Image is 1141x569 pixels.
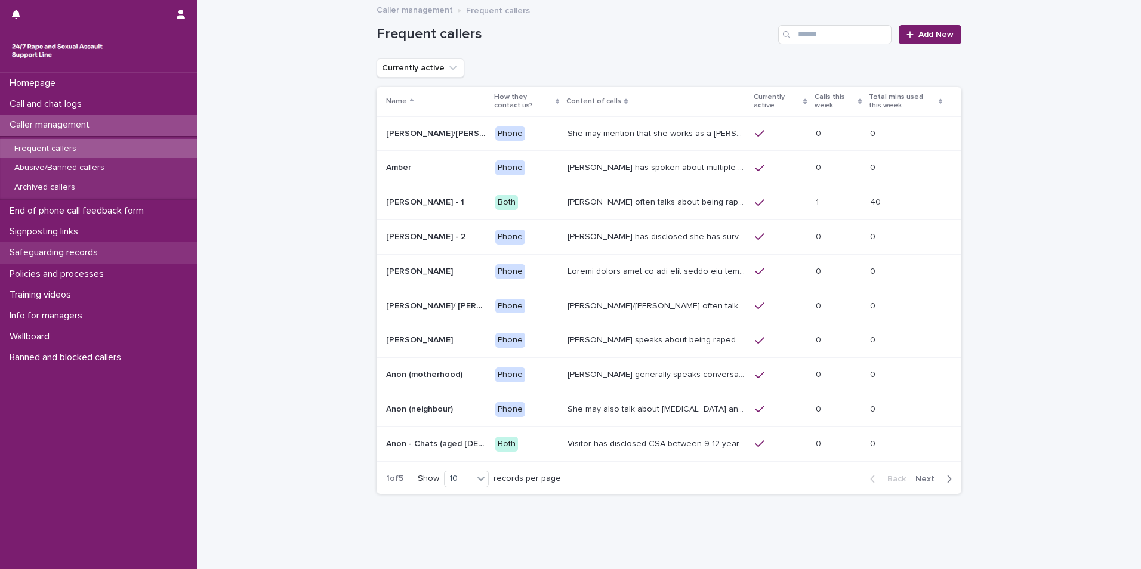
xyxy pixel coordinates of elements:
[861,474,911,484] button: Back
[386,264,455,277] p: [PERSON_NAME]
[386,230,468,242] p: [PERSON_NAME] - 2
[870,402,878,415] p: 0
[5,183,85,193] p: Archived callers
[377,2,453,16] a: Caller management
[568,299,748,311] p: Anna/Emma often talks about being raped at gunpoint at the age of 13/14 by her ex-partner, aged 1...
[386,160,414,173] p: Amber
[495,160,525,175] div: Phone
[816,230,824,242] p: 0
[816,299,824,311] p: 0
[495,367,525,382] div: Phone
[377,323,961,358] tr: [PERSON_NAME][PERSON_NAME] Phone[PERSON_NAME] speaks about being raped and abused by the police a...
[568,126,748,139] p: She may mention that she works as a Nanny, looking after two children. Abbie / Emily has let us k...
[915,475,942,483] span: Next
[5,78,65,89] p: Homepage
[778,25,892,44] input: Search
[816,402,824,415] p: 0
[5,247,107,258] p: Safeguarding records
[568,264,748,277] p: Andrew shared that he has been raped and beaten by a group of men in or near his home twice withi...
[816,160,824,173] p: 0
[5,205,153,217] p: End of phone call feedback form
[495,126,525,141] div: Phone
[495,195,518,210] div: Both
[445,472,473,485] div: 10
[870,333,878,345] p: 0
[377,58,464,78] button: Currently active
[377,219,961,254] tr: [PERSON_NAME] - 2[PERSON_NAME] - 2 Phone[PERSON_NAME] has disclosed she has survived two rapes, o...
[870,126,878,139] p: 0
[386,402,455,415] p: Anon (neighbour)
[495,402,525,417] div: Phone
[816,195,821,208] p: 1
[816,437,824,449] p: 0
[870,160,878,173] p: 0
[377,26,773,43] h1: Frequent callers
[568,160,748,173] p: Amber has spoken about multiple experiences of sexual abuse. Amber told us she is now 18 (as of 0...
[466,3,530,16] p: Frequent callers
[870,230,878,242] p: 0
[5,352,131,363] p: Banned and blocked callers
[5,98,91,110] p: Call and chat logs
[386,367,465,380] p: Anon (motherhood)
[377,254,961,289] tr: [PERSON_NAME][PERSON_NAME] PhoneLoremi dolors amet co adi elit seddo eiu tempor in u labor et dol...
[10,39,105,63] img: rhQMoQhaT3yELyF149Cw
[899,25,961,44] a: Add New
[816,264,824,277] p: 0
[568,333,748,345] p: Caller speaks about being raped and abused by the police and her ex-husband of 20 years. She has ...
[377,289,961,323] tr: [PERSON_NAME]/ [PERSON_NAME][PERSON_NAME]/ [PERSON_NAME] Phone[PERSON_NAME]/[PERSON_NAME] often t...
[386,299,488,311] p: [PERSON_NAME]/ [PERSON_NAME]
[386,437,488,449] p: Anon - Chats (aged 16 -17)
[495,299,525,314] div: Phone
[418,474,439,484] p: Show
[566,95,621,108] p: Content of calls
[377,116,961,151] tr: [PERSON_NAME]/[PERSON_NAME] (Anon/'I don't know'/'I can't remember')[PERSON_NAME]/[PERSON_NAME] (...
[386,126,488,139] p: Abbie/Emily (Anon/'I don't know'/'I can't remember')
[495,437,518,452] div: Both
[870,299,878,311] p: 0
[386,333,455,345] p: [PERSON_NAME]
[870,264,878,277] p: 0
[494,474,561,484] p: records per page
[754,91,800,113] p: Currently active
[495,230,525,245] div: Phone
[377,358,961,392] tr: Anon (motherhood)Anon (motherhood) Phone[PERSON_NAME] generally speaks conversationally about man...
[495,264,525,279] div: Phone
[568,437,748,449] p: Visitor has disclosed CSA between 9-12 years of age involving brother in law who lifted them out ...
[5,331,59,342] p: Wallboard
[5,289,81,301] p: Training videos
[494,91,553,113] p: How they contact us?
[5,268,113,280] p: Policies and processes
[870,367,878,380] p: 0
[568,367,748,380] p: Caller generally speaks conversationally about many different things in her life and rarely speak...
[568,195,748,208] p: Amy often talks about being raped a night before or 2 weeks ago or a month ago. She also makes re...
[5,226,88,237] p: Signposting links
[386,95,407,108] p: Name
[870,437,878,449] p: 0
[5,310,92,321] p: Info for managers
[495,333,525,348] div: Phone
[815,91,855,113] p: Calls this week
[869,91,936,113] p: Total mins used this week
[870,195,883,208] p: 40
[911,474,961,484] button: Next
[377,392,961,426] tr: Anon (neighbour)Anon (neighbour) PhoneShe may also talk about [MEDICAL_DATA] and about currently ...
[816,333,824,345] p: 0
[816,367,824,380] p: 0
[568,230,748,242] p: Amy has disclosed she has survived two rapes, one in the UK and the other in Australia in 2013. S...
[377,185,961,220] tr: [PERSON_NAME] - 1[PERSON_NAME] - 1 Both[PERSON_NAME] often talks about being raped a night before...
[918,30,954,39] span: Add New
[5,163,114,173] p: Abusive/Banned callers
[377,426,961,461] tr: Anon - Chats (aged [DEMOGRAPHIC_DATA])Anon - Chats (aged [DEMOGRAPHIC_DATA]) BothVisitor has disc...
[5,119,99,131] p: Caller management
[377,151,961,185] tr: AmberAmber Phone[PERSON_NAME] has spoken about multiple experiences of [MEDICAL_DATA]. [PERSON_NA...
[386,195,467,208] p: [PERSON_NAME] - 1
[5,144,86,154] p: Frequent callers
[880,475,906,483] span: Back
[568,402,748,415] p: She may also talk about child sexual abuse and about currently being physically disabled. She has...
[816,126,824,139] p: 0
[377,464,413,493] p: 1 of 5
